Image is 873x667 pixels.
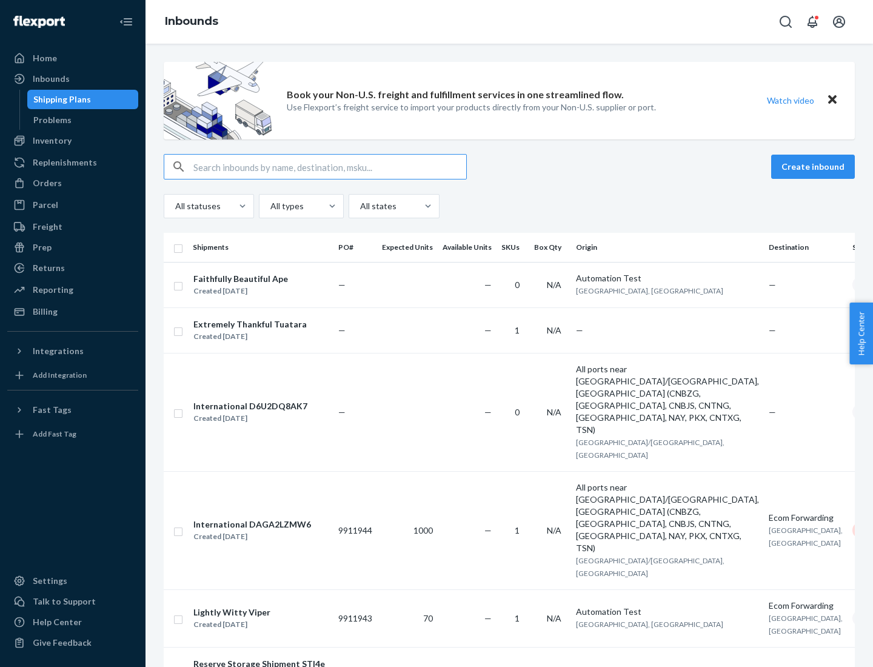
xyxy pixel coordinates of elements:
[547,525,561,535] span: N/A
[576,325,583,335] span: —
[7,571,138,591] a: Settings
[7,341,138,361] button: Integrations
[33,404,72,416] div: Fast Tags
[7,400,138,420] button: Fast Tags
[515,525,520,535] span: 1
[33,52,57,64] div: Home
[338,407,346,417] span: —
[7,238,138,257] a: Prep
[33,73,70,85] div: Inbounds
[515,325,520,335] span: 1
[423,613,433,623] span: 70
[771,155,855,179] button: Create inbound
[849,303,873,364] button: Help Center
[769,600,843,612] div: Ecom Forwarding
[287,101,656,113] p: Use Flexport’s freight service to import your products directly from your Non-U.S. supplier or port.
[33,135,72,147] div: Inventory
[7,280,138,300] a: Reporting
[576,556,724,578] span: [GEOGRAPHIC_DATA]/[GEOGRAPHIC_DATA], [GEOGRAPHIC_DATA]
[269,200,270,212] input: All types
[7,302,138,321] a: Billing
[193,412,307,424] div: Created [DATE]
[33,199,58,211] div: Parcel
[484,407,492,417] span: —
[413,525,433,535] span: 1000
[515,280,520,290] span: 0
[33,616,82,628] div: Help Center
[547,407,561,417] span: N/A
[764,233,848,262] th: Destination
[547,280,561,290] span: N/A
[193,273,288,285] div: Faithfully Beautiful Ape
[576,620,723,629] span: [GEOGRAPHIC_DATA], [GEOGRAPHIC_DATA]
[759,92,822,109] button: Watch video
[576,286,723,295] span: [GEOGRAPHIC_DATA], [GEOGRAPHIC_DATA]
[576,481,759,554] div: All ports near [GEOGRAPHIC_DATA]/[GEOGRAPHIC_DATA], [GEOGRAPHIC_DATA] (CNBZG, [GEOGRAPHIC_DATA], ...
[114,10,138,34] button: Close Navigation
[193,531,311,543] div: Created [DATE]
[800,10,824,34] button: Open notifications
[333,589,377,647] td: 9911943
[7,49,138,68] a: Home
[7,195,138,215] a: Parcel
[7,592,138,611] a: Talk to Support
[33,114,72,126] div: Problems
[484,525,492,535] span: —
[515,613,520,623] span: 1
[193,155,466,179] input: Search inbounds by name, destination, msku...
[333,233,377,262] th: PO#
[193,318,307,330] div: Extremely Thankful Tuatara
[193,618,270,631] div: Created [DATE]
[769,614,843,635] span: [GEOGRAPHIC_DATA], [GEOGRAPHIC_DATA]
[576,606,759,618] div: Automation Test
[155,4,228,39] ol: breadcrumbs
[193,400,307,412] div: International D6U2DQ8AK7
[33,637,92,649] div: Give Feedback
[769,325,776,335] span: —
[571,233,764,262] th: Origin
[7,424,138,444] a: Add Fast Tag
[438,233,497,262] th: Available Units
[193,518,311,531] div: International DAGA2LZMW6
[769,407,776,417] span: —
[515,407,520,417] span: 0
[497,233,529,262] th: SKUs
[769,526,843,548] span: [GEOGRAPHIC_DATA], [GEOGRAPHIC_DATA]
[333,471,377,589] td: 9911944
[174,200,175,212] input: All statuses
[33,156,97,169] div: Replenishments
[7,69,138,89] a: Inbounds
[193,606,270,618] div: Lightly Witty Viper
[7,366,138,385] a: Add Integration
[484,613,492,623] span: —
[359,200,360,212] input: All states
[27,90,139,109] a: Shipping Plans
[33,241,52,253] div: Prep
[33,177,62,189] div: Orders
[188,233,333,262] th: Shipments
[547,325,561,335] span: N/A
[576,272,759,284] div: Automation Test
[193,330,307,343] div: Created [DATE]
[7,173,138,193] a: Orders
[7,131,138,150] a: Inventory
[7,612,138,632] a: Help Center
[484,280,492,290] span: —
[774,10,798,34] button: Open Search Box
[338,280,346,290] span: —
[33,262,65,274] div: Returns
[7,217,138,236] a: Freight
[193,285,288,297] div: Created [DATE]
[529,233,571,262] th: Box Qty
[33,345,84,357] div: Integrations
[377,233,438,262] th: Expected Units
[165,15,218,28] a: Inbounds
[827,10,851,34] button: Open account menu
[484,325,492,335] span: —
[33,93,91,106] div: Shipping Plans
[7,258,138,278] a: Returns
[769,512,843,524] div: Ecom Forwarding
[33,370,87,380] div: Add Integration
[7,153,138,172] a: Replenishments
[13,16,65,28] img: Flexport logo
